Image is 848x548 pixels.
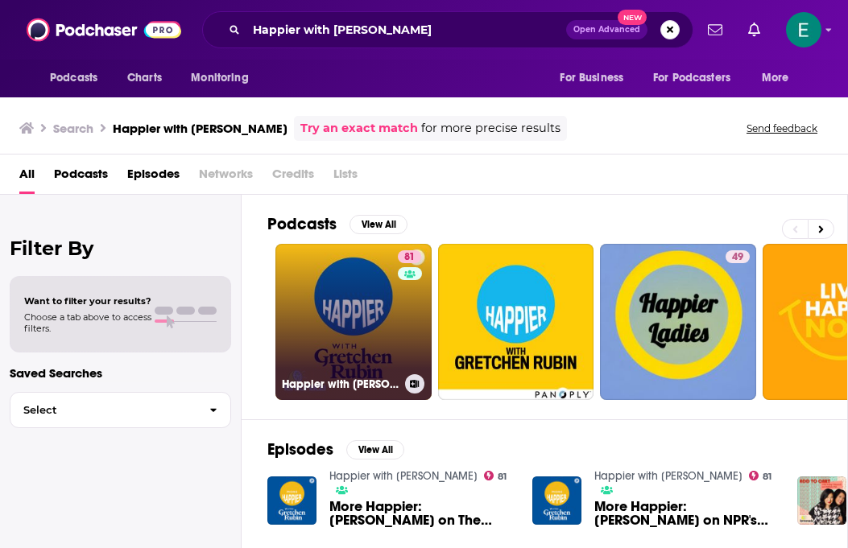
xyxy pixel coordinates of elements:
[594,500,778,527] a: More Happier: Gretchen Rubin on NPR's Life Kit
[199,161,253,194] span: Networks
[484,471,507,480] a: 81
[532,476,581,525] img: More Happier: Gretchen Rubin on NPR's Life Kit
[404,249,415,266] span: 81
[10,237,231,260] h2: Filter By
[127,161,180,194] a: Episodes
[653,67,730,89] span: For Podcasters
[267,476,316,525] img: More Happier: Gretchen Rubin on The Deep Dive podcast
[27,14,181,45] img: Podchaser - Follow, Share and Rate Podcasts
[191,67,248,89] span: Monitoring
[267,214,337,234] h2: Podcasts
[300,119,418,138] a: Try an exact match
[329,500,513,527] span: More Happier: [PERSON_NAME] on The Deep Dive podcast
[763,473,771,480] span: 81
[39,63,118,93] button: open menu
[742,122,822,135] button: Send feedback
[275,244,432,400] a: 81Happier with [PERSON_NAME]
[346,440,404,459] button: View All
[267,439,333,459] h2: Episodes
[113,121,287,136] h3: Happier with [PERSON_NAME]
[498,473,507,480] span: 81
[618,10,647,25] span: New
[272,161,314,194] span: Credits
[10,392,231,428] button: Select
[398,250,421,263] a: 81
[762,67,789,89] span: More
[19,161,35,194] a: All
[24,295,151,307] span: Want to filter your results?
[10,365,231,381] p: Saved Searches
[573,26,640,34] span: Open Advanced
[643,63,754,93] button: open menu
[54,161,108,194] a: Podcasts
[421,119,561,138] span: for more precise results
[10,405,196,415] span: Select
[267,439,404,459] a: EpisodesView All
[797,476,846,525] img: Introducing: Happier with Gretchen Rubin
[267,214,407,234] a: PodcastsView All
[726,250,750,263] a: 49
[24,311,151,334] span: Choose a tab above to access filters.
[786,12,821,47] span: Logged in as ellien
[329,500,513,527] a: More Happier: Gretchen Rubin on The Deep Dive podcast
[594,469,743,483] a: Happier with Gretchen Rubin
[53,121,93,136] h3: Search
[127,67,162,89] span: Charts
[732,249,743,266] span: 49
[117,63,172,93] a: Charts
[786,12,821,47] img: User Profile
[560,67,623,89] span: For Business
[350,215,407,234] button: View All
[180,63,269,93] button: open menu
[594,500,778,527] span: More Happier: [PERSON_NAME] on NPR's Life Kit
[50,67,97,89] span: Podcasts
[749,471,772,480] a: 81
[751,63,809,93] button: open menu
[202,11,693,48] div: Search podcasts, credits, & more...
[600,244,756,400] a: 49
[786,12,821,47] button: Show profile menu
[329,469,478,483] a: Happier with Gretchen Rubin
[701,16,729,43] a: Show notifications dropdown
[742,16,767,43] a: Show notifications dropdown
[246,17,566,43] input: Search podcasts, credits, & more...
[566,20,647,39] button: Open AdvancedNew
[548,63,643,93] button: open menu
[333,161,358,194] span: Lists
[282,377,399,391] h3: Happier with [PERSON_NAME]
